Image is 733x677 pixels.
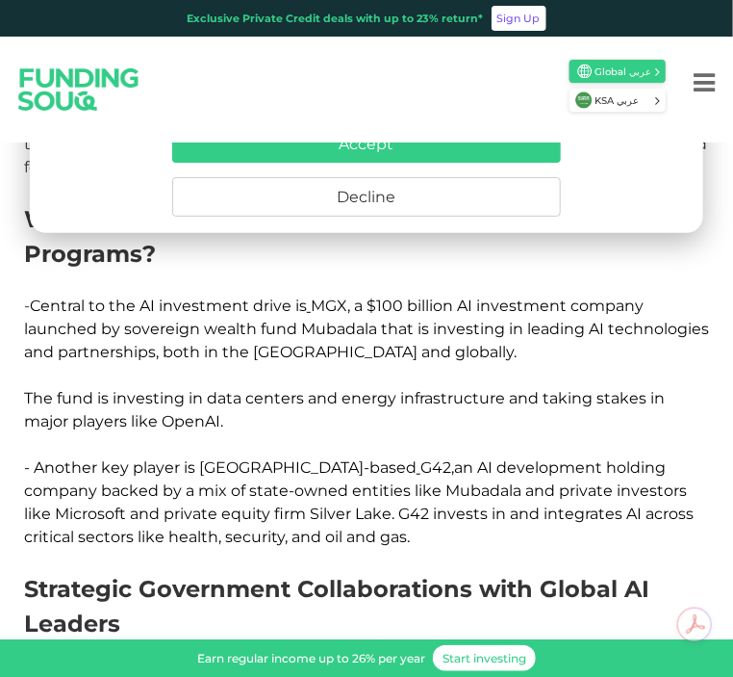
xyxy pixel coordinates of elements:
button: Accept [172,125,561,163]
a: Sign Up [492,6,546,31]
span: KSA عربي [594,93,653,108]
img: SA Flag [575,91,593,109]
span: - Another key player is [GEOGRAPHIC_DATA]-based G42 an AI development holding company backed by a... [24,458,694,546]
span: - [24,297,709,430]
span: What are the UAE Government-Backed AI Investment Programs? [24,205,676,268]
span: Strategic Government Collaborations with Global AI Leaders [24,575,649,638]
a: Start investing [433,645,536,671]
div: Exclusive Private Credit deals with up to 23% return* [188,11,484,27]
button: Menu [675,44,733,121]
span: Global عربي [594,65,653,79]
span: Central to the AI investment drive is MGX, a $100 billion AI investment company launched by sover... [24,297,709,430]
img: Logo [3,50,155,128]
button: Decline [172,177,561,217]
span: , [451,458,454,477]
div: Earn regular income up to 26% per year [197,650,425,667]
img: SA Flag [578,65,592,78]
